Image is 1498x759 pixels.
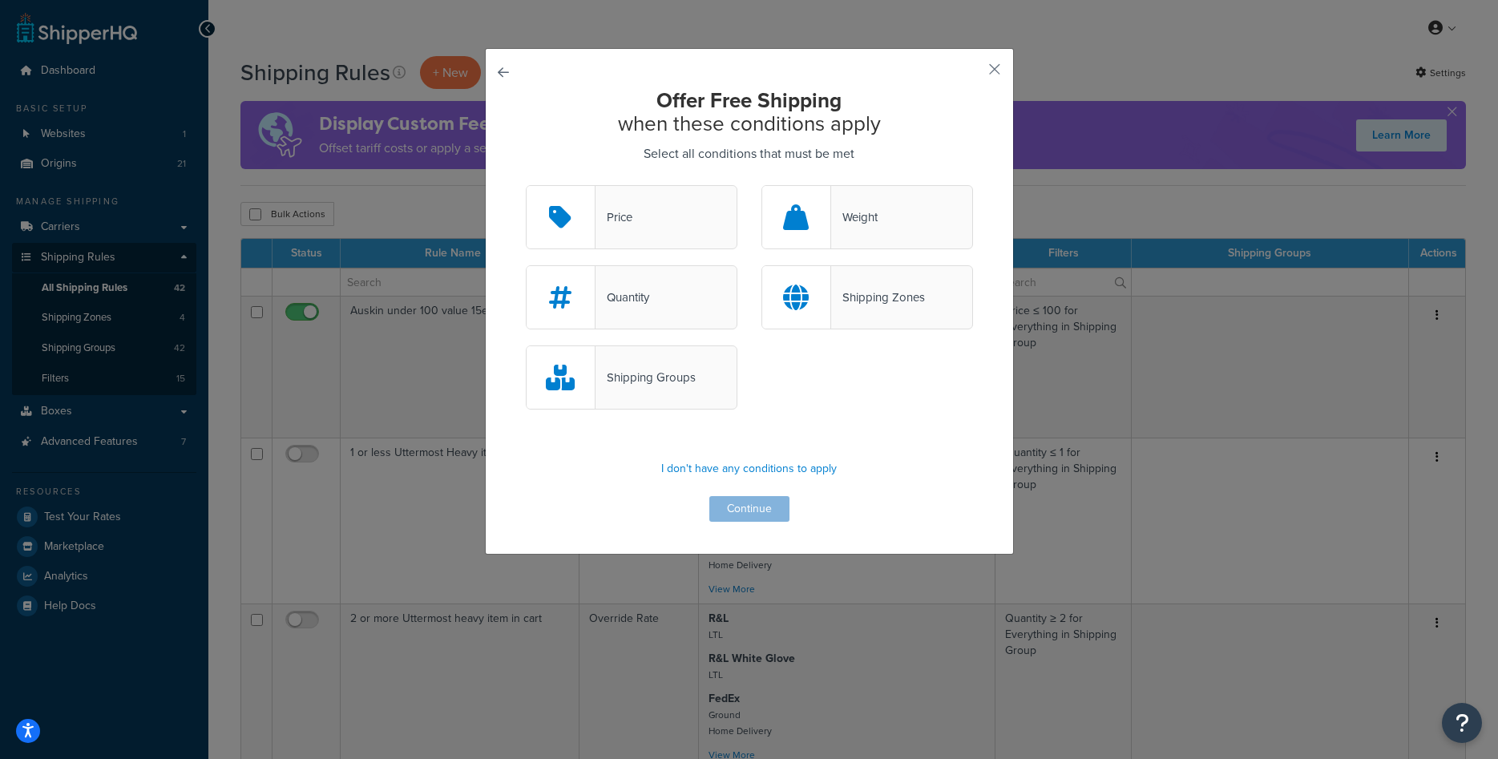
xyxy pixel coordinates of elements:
strong: Offer Free Shipping [656,85,842,115]
button: Open Resource Center [1442,703,1482,743]
div: Shipping Zones [831,286,925,309]
div: Weight [831,206,878,228]
p: I don't have any conditions to apply [526,458,973,480]
div: Price [596,206,632,228]
p: Select all conditions that must be met [526,143,973,165]
h2: when these conditions apply [526,89,973,135]
div: Quantity [596,286,649,309]
div: Shipping Groups [596,366,696,389]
